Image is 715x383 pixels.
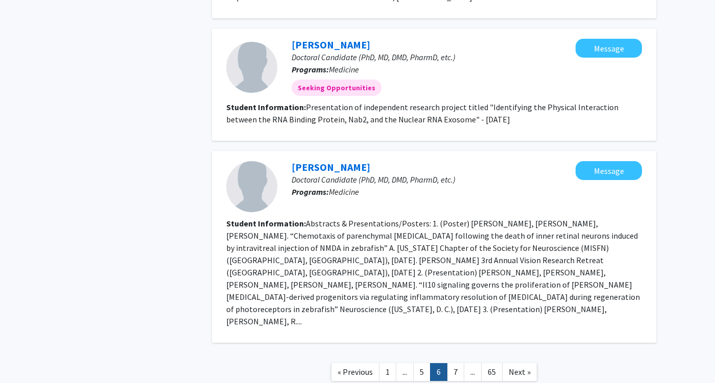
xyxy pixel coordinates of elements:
[331,363,379,381] a: Previous
[481,363,503,381] a: 65
[576,39,642,58] button: Message Andre Yazhbin
[226,218,306,228] b: Student Information:
[329,64,359,74] span: Medicine
[292,38,370,51] a: [PERSON_NAME]
[292,174,456,185] span: Doctoral Candidate (PhD, MD, DMD, PharmD, etc.)
[576,161,642,180] button: Message Sriram Garapati
[292,52,456,62] span: Doctoral Candidate (PhD, MD, DMD, PharmD, etc.)
[413,363,431,381] a: 5
[379,363,396,381] a: 1
[470,367,475,377] span: ...
[226,102,306,112] b: Student Information:
[292,161,370,173] a: [PERSON_NAME]
[447,363,464,381] a: 7
[502,363,537,381] a: Next
[292,80,382,96] mat-chip: Seeking Opportunities
[226,102,618,124] fg-read-more: Presentation of independent research project titled "Identifying the Physical Interaction between...
[430,363,447,381] a: 6
[338,367,373,377] span: « Previous
[8,337,43,375] iframe: Chat
[509,367,531,377] span: Next »
[292,64,329,74] b: Programs:
[292,187,329,197] b: Programs:
[402,367,407,377] span: ...
[226,218,640,326] fg-read-more: Abstracts & Presentations/Posters: 1. (Poster) [PERSON_NAME], [PERSON_NAME], [PERSON_NAME]. “Chem...
[329,187,359,197] span: Medicine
